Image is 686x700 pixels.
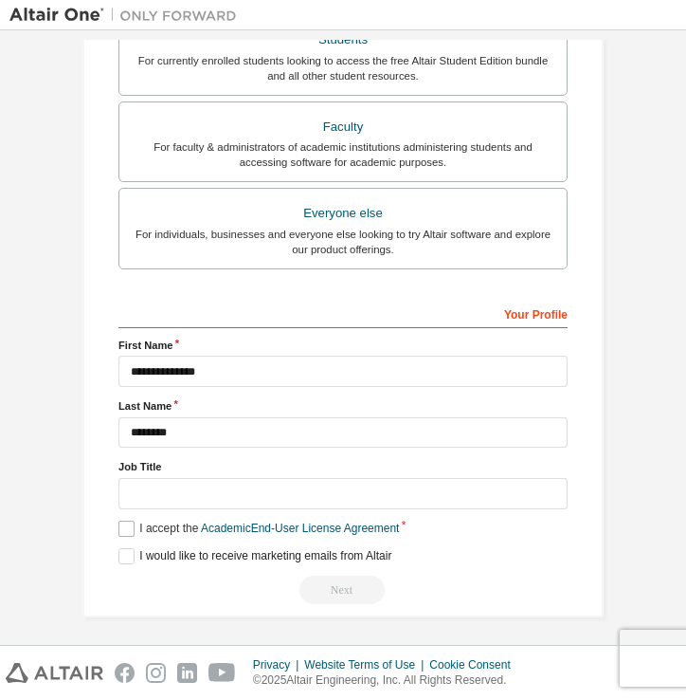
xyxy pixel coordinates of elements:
[146,663,166,683] img: instagram.svg
[118,459,568,474] label: Job Title
[9,6,246,25] img: Altair One
[118,576,568,604] div: Read and acccept EULA to continue
[118,548,391,564] label: I would like to receive marketing emails from Altair
[118,298,568,328] div: Your Profile
[131,200,555,227] div: Everyone else
[118,338,568,353] label: First Name
[201,522,399,535] a: Academic End-User License Agreement
[118,398,568,414] label: Last Name
[131,53,555,83] div: For currently enrolled students looking to access the free Altair Student Edition bundle and all ...
[115,663,135,683] img: facebook.svg
[131,114,555,140] div: Faculty
[131,27,555,53] div: Students
[177,663,197,683] img: linkedin.svg
[429,657,521,672] div: Cookie Consent
[6,663,103,683] img: altair_logo.svg
[131,227,555,257] div: For individuals, businesses and everyone else looking to try Altair software and explore our prod...
[304,657,429,672] div: Website Terms of Use
[253,657,304,672] div: Privacy
[208,663,236,683] img: youtube.svg
[118,521,399,537] label: I accept the
[131,139,555,170] div: For faculty & administrators of academic institutions administering students and accessing softwa...
[253,672,522,689] p: © 2025 Altair Engineering, Inc. All Rights Reserved.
